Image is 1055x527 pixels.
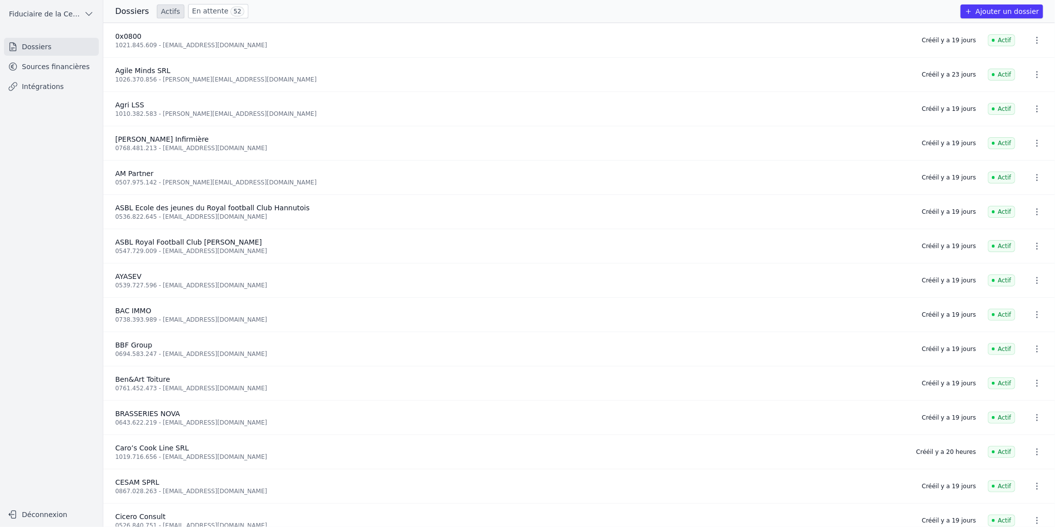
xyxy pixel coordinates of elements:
span: Ben&Art Toiture [115,375,170,383]
span: AYASEV [115,272,142,280]
span: Actif [988,206,1015,218]
span: Cicero Consult [115,513,165,521]
span: [PERSON_NAME] Infirmière [115,135,209,143]
span: Agile Minds SRL [115,67,170,75]
div: 0643.622.219 - [EMAIL_ADDRESS][DOMAIN_NAME] [115,419,910,427]
div: 0694.583.247 - [EMAIL_ADDRESS][DOMAIN_NAME] [115,350,910,358]
span: Actif [988,377,1015,389]
a: Intégrations [4,78,99,95]
span: Fiduciaire de la Cense & Associés [9,9,80,19]
a: En attente 52 [188,4,248,18]
div: Créé il y a 19 jours [922,379,976,387]
div: 0536.822.645 - [EMAIL_ADDRESS][DOMAIN_NAME] [115,213,910,221]
span: AM Partner [115,170,153,177]
span: Actif [988,446,1015,458]
span: Actif [988,137,1015,149]
div: 0507.975.142 - [PERSON_NAME][EMAIL_ADDRESS][DOMAIN_NAME] [115,178,910,186]
div: 0738.393.989 - [EMAIL_ADDRESS][DOMAIN_NAME] [115,316,910,324]
div: Créé il y a 19 jours [922,276,976,284]
span: Actif [988,240,1015,252]
span: Actif [988,69,1015,81]
div: 0768.481.213 - [EMAIL_ADDRESS][DOMAIN_NAME] [115,144,910,152]
span: Actif [988,515,1015,527]
span: Actif [988,309,1015,321]
span: BRASSERIES NOVA [115,410,180,418]
span: ASBL Royal Football Club [PERSON_NAME] [115,238,262,246]
div: Créé il y a 19 jours [922,482,976,490]
span: 0x0800 [115,32,142,40]
button: Ajouter un dossier [961,4,1043,18]
div: Créé il y a 19 jours [922,414,976,422]
div: Créé il y a 20 heures [916,448,976,456]
span: CESAM SPRL [115,478,159,486]
button: Déconnexion [4,507,99,523]
span: Actif [988,412,1015,424]
div: 0761.452.473 - [EMAIL_ADDRESS][DOMAIN_NAME] [115,384,910,392]
div: 0547.729.009 - [EMAIL_ADDRESS][DOMAIN_NAME] [115,247,910,255]
span: ASBL Ecole des jeunes du Royal football Club Hannutois [115,204,309,212]
span: Agri LSS [115,101,144,109]
span: Actif [988,343,1015,355]
span: Actif [988,172,1015,183]
div: Créé il y a 19 jours [922,139,976,147]
div: Créé il y a 19 jours [922,174,976,181]
div: 1026.370.856 - [PERSON_NAME][EMAIL_ADDRESS][DOMAIN_NAME] [115,76,910,84]
div: 0867.028.263 - [EMAIL_ADDRESS][DOMAIN_NAME] [115,487,910,495]
span: Actif [988,34,1015,46]
div: 1010.382.583 - [PERSON_NAME][EMAIL_ADDRESS][DOMAIN_NAME] [115,110,910,118]
div: Créé il y a 19 jours [922,517,976,525]
div: 1021.845.609 - [EMAIL_ADDRESS][DOMAIN_NAME] [115,41,910,49]
div: Créé il y a 19 jours [922,345,976,353]
div: 1019.716.656 - [EMAIL_ADDRESS][DOMAIN_NAME] [115,453,904,461]
span: Actif [988,274,1015,286]
h3: Dossiers [115,5,149,17]
div: Créé il y a 19 jours [922,311,976,319]
span: Caro’s Cook Line SRL [115,444,189,452]
span: BBF Group [115,341,152,349]
a: Sources financières [4,58,99,76]
span: BAC IMMO [115,307,151,315]
div: Créé il y a 23 jours [922,71,976,79]
div: Créé il y a 19 jours [922,105,976,113]
a: Dossiers [4,38,99,56]
div: Créé il y a 19 jours [922,208,976,216]
span: 52 [230,6,244,16]
div: 0539.727.596 - [EMAIL_ADDRESS][DOMAIN_NAME] [115,281,910,289]
span: Actif [988,480,1015,492]
div: Créé il y a 19 jours [922,36,976,44]
span: Actif [988,103,1015,115]
div: Créé il y a 19 jours [922,242,976,250]
button: Fiduciaire de la Cense & Associés [4,6,99,22]
a: Actifs [157,4,184,18]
